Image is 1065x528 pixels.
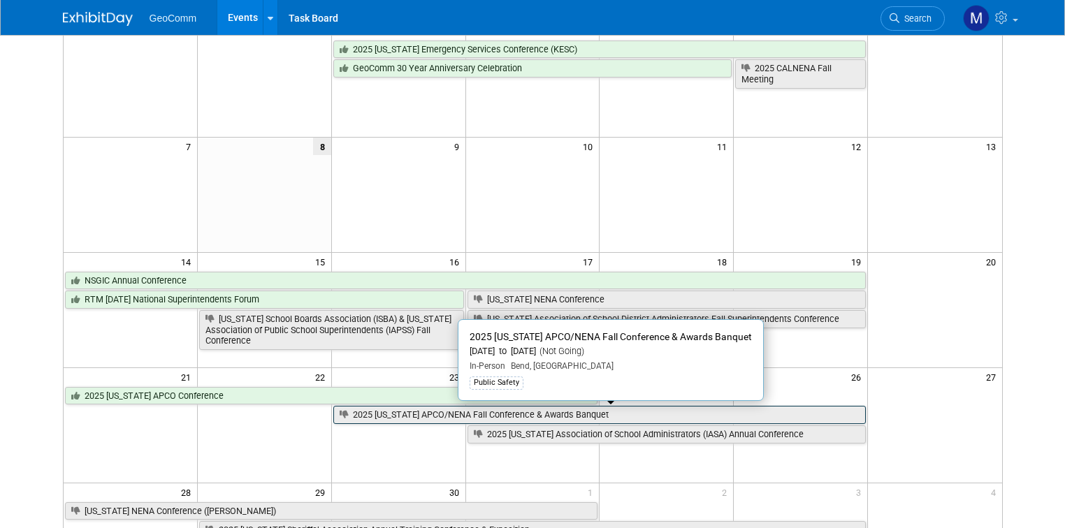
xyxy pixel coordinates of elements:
[735,59,866,88] a: 2025 CALNENA Fall Meeting
[313,138,331,155] span: 8
[850,138,867,155] span: 12
[468,310,867,328] a: [US_STATE] Association of School District Administrators Fall Superintendents Conference
[65,502,598,520] a: [US_STATE] NENA Conference ([PERSON_NAME])
[985,138,1002,155] span: 13
[586,483,599,501] span: 1
[536,346,584,356] span: (Not Going)
[468,425,867,443] a: 2025 [US_STATE] Association of School Administrators (IASA) Annual Conference
[150,13,197,24] span: GeoComm
[63,12,133,26] img: ExhibitDay
[468,291,867,309] a: [US_STATE] NENA Conference
[470,331,752,342] span: 2025 [US_STATE] APCO/NENA Fall Conference & Awards Banquet
[314,368,331,386] span: 22
[985,368,1002,386] span: 27
[581,138,599,155] span: 10
[850,253,867,270] span: 19
[65,387,598,405] a: 2025 [US_STATE] APCO Conference
[448,483,465,501] span: 30
[448,368,465,386] span: 23
[855,483,867,501] span: 3
[963,5,990,31] img: Matt Hayes
[453,138,465,155] span: 9
[180,368,197,386] span: 21
[881,6,945,31] a: Search
[314,253,331,270] span: 15
[990,483,1002,501] span: 4
[581,253,599,270] span: 17
[180,483,197,501] span: 28
[314,483,331,501] span: 29
[333,41,866,59] a: 2025 [US_STATE] Emergency Services Conference (KESC)
[716,253,733,270] span: 18
[899,13,932,24] span: Search
[65,291,464,309] a: RTM [DATE] National Superintendents Forum
[184,138,197,155] span: 7
[199,310,464,350] a: [US_STATE] School Boards Association (ISBA) & [US_STATE] Association of Public School Superintend...
[850,368,867,386] span: 26
[985,253,1002,270] span: 20
[716,138,733,155] span: 11
[65,272,867,290] a: NSGIC Annual Conference
[470,376,523,389] div: Public Safety
[180,253,197,270] span: 14
[448,253,465,270] span: 16
[333,59,732,78] a: GeoComm 30 Year Anniversary Celebration
[470,361,505,371] span: In-Person
[470,346,752,358] div: [DATE] to [DATE]
[505,361,614,371] span: Bend, [GEOGRAPHIC_DATA]
[333,406,866,424] a: 2025 [US_STATE] APCO/NENA Fall Conference & Awards Banquet
[720,483,733,501] span: 2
